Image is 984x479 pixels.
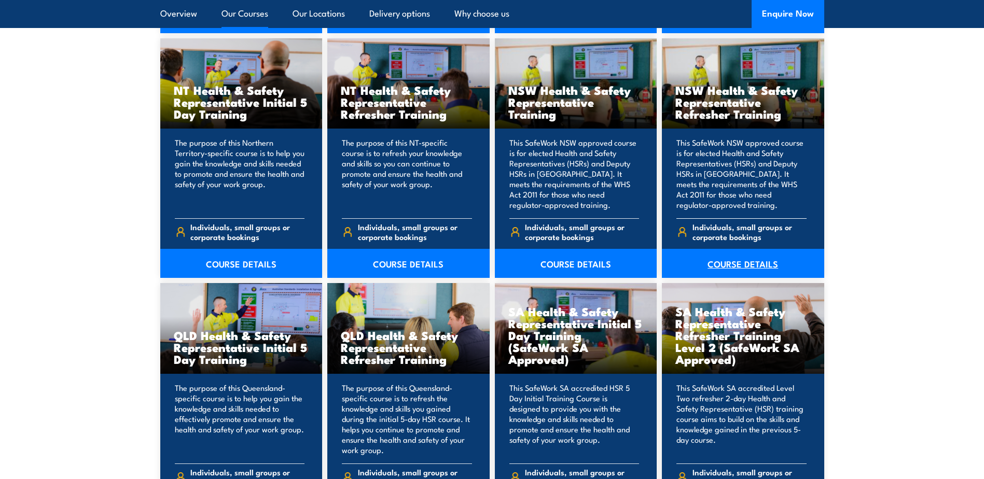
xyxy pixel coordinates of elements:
[341,84,476,120] h3: NT Health & Safety Representative Refresher Training
[508,305,644,365] h3: SA Health & Safety Representative Initial 5 Day Training (SafeWork SA Approved)
[190,222,304,242] span: Individuals, small groups or corporate bookings
[175,137,305,210] p: The purpose of this Northern Territory-specific course is to help you gain the knowledge and skil...
[676,137,807,210] p: This SafeWork NSW approved course is for elected Health and Safety Representatives (HSRs) and Dep...
[509,383,640,455] p: This SafeWork SA accredited HSR 5 Day Initial Training Course is designed to provide you with the...
[662,249,824,278] a: COURSE DETAILS
[676,383,807,455] p: This SafeWork SA accredited Level Two refresher 2-day Health and Safety Representative (HSR) trai...
[342,137,472,210] p: The purpose of this NT-specific course is to refresh your knowledge and skills so you can continu...
[692,222,807,242] span: Individuals, small groups or corporate bookings
[675,305,811,365] h3: SA Health & Safety Representative Refresher Training Level 2 (SafeWork SA Approved)
[495,249,657,278] a: COURSE DETAILS
[327,249,490,278] a: COURSE DETAILS
[508,84,644,120] h3: NSW Health & Safety Representative Training
[675,84,811,120] h3: NSW Health & Safety Representative Refresher Training
[160,249,323,278] a: COURSE DETAILS
[358,222,472,242] span: Individuals, small groups or corporate bookings
[342,383,472,455] p: The purpose of this Queensland-specific course is to refresh the knowledge and skills you gained ...
[525,222,639,242] span: Individuals, small groups or corporate bookings
[174,84,309,120] h3: NT Health & Safety Representative Initial 5 Day Training
[341,329,476,365] h3: QLD Health & Safety Representative Refresher Training
[174,329,309,365] h3: QLD Health & Safety Representative Initial 5 Day Training
[175,383,305,455] p: The purpose of this Queensland-specific course is to help you gain the knowledge and skills neede...
[509,137,640,210] p: This SafeWork NSW approved course is for elected Health and Safety Representatives (HSRs) and Dep...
